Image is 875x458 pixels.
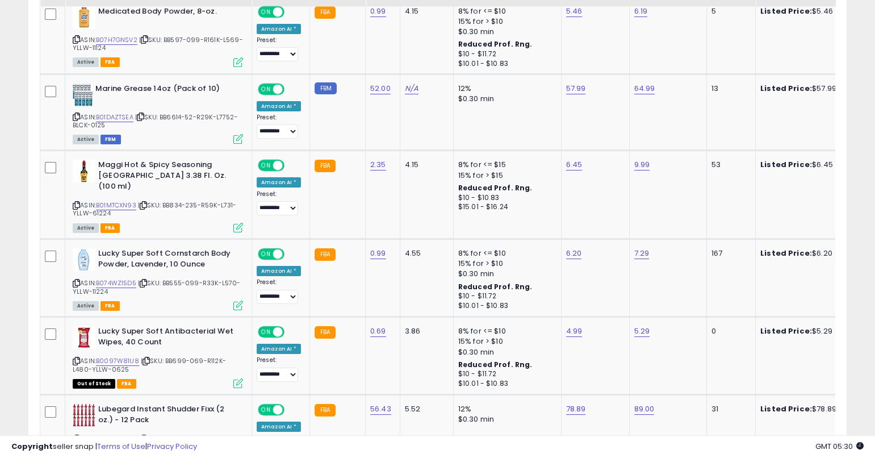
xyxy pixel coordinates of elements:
b: Reduced Prof. Rng. [458,282,533,292]
a: B01DAZTSEA [96,113,133,122]
a: 0.99 [370,248,386,259]
a: 9.99 [634,159,650,170]
small: FBM [315,82,337,94]
a: Terms of Use [97,441,145,452]
span: All listings currently available for purchase on Amazon [73,135,99,144]
div: 5.52 [405,404,445,414]
div: $5.29 [760,326,855,336]
div: 12% [458,404,552,414]
span: 2025-09-12 05:30 GMT [815,441,864,452]
a: 64.99 [634,83,655,94]
img: 512Ecn2sMbL._SL40_.jpg [73,404,95,426]
span: FBA [101,223,120,233]
a: 89.00 [634,403,655,415]
small: FBA [315,248,336,261]
small: FBA [315,6,336,19]
div: $10 - $11.72 [458,49,552,59]
img: 410+N6OFmuL._SL40_.jpg [73,6,95,29]
a: B074WZ15D5 [96,278,136,288]
a: 6.45 [566,159,583,170]
a: B01MTCXN93 [96,201,136,210]
span: FBM [101,135,121,144]
strong: Copyright [11,441,53,452]
b: Lucky Super Soft Antibacterial Wet Wipes, 40 Count [98,326,236,350]
div: ASIN: [73,326,243,387]
b: Listed Price: [760,403,812,414]
a: 6.19 [634,6,648,17]
span: ON [259,249,273,259]
span: OFF [283,7,301,16]
span: OFF [283,84,301,94]
a: 5.46 [566,6,583,17]
div: 15% for > $10 [458,259,552,269]
b: Reduced Prof. Rng. [458,39,533,49]
div: Amazon AI * [257,177,301,188]
a: 0.99 [370,6,386,17]
span: | SKU: BB6614-52-R29K-L7752-BLCK-0125 [73,113,238,130]
div: 8% for <= $10 [458,248,552,259]
a: 6.20 [566,248,582,259]
b: Maggi Hot & Spicy Seasoning [GEOGRAPHIC_DATA] 3.38 Fl. Oz. (100 ml) [98,160,236,194]
div: Preset: [257,190,301,216]
div: $10.01 - $10.83 [458,301,552,311]
div: $0.30 min [458,269,552,279]
span: ON [259,161,273,170]
div: 4.15 [405,6,445,16]
span: All listings currently available for purchase on Amazon [73,223,99,233]
div: 15% for > $15 [458,170,552,181]
a: 57.99 [566,83,586,94]
a: 78.89 [566,403,586,415]
div: 3.86 [405,326,445,336]
div: $6.20 [760,248,855,259]
div: ASIN: [73,248,243,309]
div: $0.30 min [458,414,552,424]
div: $5.46 [760,6,855,16]
b: Reduced Prof. Rng. [458,360,533,369]
div: 4.15 [405,160,445,170]
div: 0 [711,326,747,336]
b: Medicated Body Powder, 8-oz. [98,6,236,20]
div: $6.45 [760,160,855,170]
a: 52.00 [370,83,391,94]
a: N/A [405,83,418,94]
div: Preset: [257,114,301,139]
a: 4.99 [566,326,583,337]
span: All listings that are currently out of stock and unavailable for purchase on Amazon [73,379,115,389]
span: All listings currently available for purchase on Amazon [73,57,99,67]
div: $0.30 min [458,347,552,357]
div: Preset: [257,36,301,62]
div: $15.01 - $16.24 [458,202,552,212]
div: 8% for <= $15 [458,160,552,170]
small: FBA [315,326,336,339]
b: Listed Price: [760,159,812,170]
img: 41gY6D1oesL._SL40_.jpg [73,160,95,182]
div: $10.01 - $10.83 [458,379,552,389]
div: $78.89 [760,404,855,414]
b: Lucky Super Soft Cornstarch Body Powder, Lavender, 10 Ounce [98,248,236,272]
div: 8% for <= $10 [458,326,552,336]
img: 41Td4yTfbWL._SL40_.jpg [73,248,95,271]
span: OFF [283,161,301,170]
img: 513BxlTHjUL._SL40_.jpg [73,326,95,349]
a: 2.35 [370,159,386,170]
div: 4.55 [405,248,445,259]
div: 53 [711,160,747,170]
span: ON [259,7,273,16]
span: | SKU: BB597-099-R161K-L569-YLLW-11124 [73,35,243,52]
div: 167 [711,248,747,259]
div: 8% for <= $10 [458,6,552,16]
a: 56.43 [370,403,391,415]
a: B07H7GNSV2 [96,35,137,45]
a: Privacy Policy [147,441,197,452]
small: FBA [315,404,336,417]
small: FBA [315,160,336,172]
span: | SKU: BB834-235-R59K-L731-YLLW-61224 [73,201,237,218]
b: Lubegard Instant Shudder Fixx (2 oz.) - 12 Pack [98,404,236,428]
a: B0097W81U8 [96,356,139,366]
b: Listed Price: [760,248,812,259]
div: Preset: [257,356,301,382]
span: FBA [117,379,136,389]
div: seller snap | | [11,442,197,452]
div: $10 - $11.72 [458,292,552,301]
img: 61lhdtcS+tL._SL40_.jpg [73,84,93,106]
